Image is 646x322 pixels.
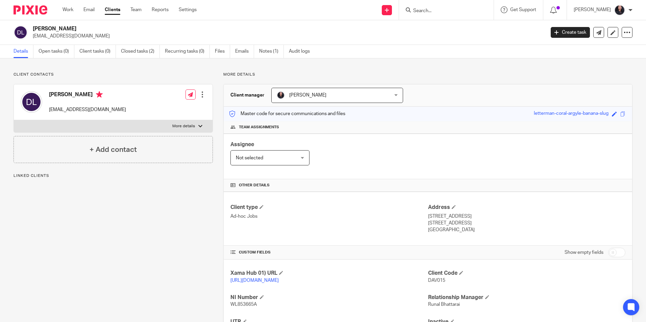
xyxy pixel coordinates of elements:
p: [EMAIL_ADDRESS][DOMAIN_NAME] [49,106,126,113]
img: Pixie [14,5,47,15]
p: Ad-hoc Jobs [230,213,428,220]
a: Emails [235,45,254,58]
p: [STREET_ADDRESS] [428,213,625,220]
span: Runal Bhattarai [428,302,460,307]
p: [GEOGRAPHIC_DATA] [428,226,625,233]
img: svg%3E [21,91,42,113]
h4: Address [428,204,625,211]
h4: Client type [230,204,428,211]
a: Clients [105,6,120,13]
p: [STREET_ADDRESS] [428,220,625,226]
a: Work [63,6,73,13]
a: Create task [551,27,590,38]
a: Reports [152,6,169,13]
h3: Client manager [230,92,265,99]
a: Email [83,6,95,13]
h4: Xama Hub 01) URL [230,270,428,277]
p: [PERSON_NAME] [574,6,611,13]
h4: [PERSON_NAME] [49,91,126,100]
h4: Relationship Manager [428,294,625,301]
a: Settings [179,6,197,13]
a: [URL][DOMAIN_NAME] [230,278,279,283]
a: Closed tasks (2) [121,45,160,58]
img: MicrosoftTeams-image.jfif [614,5,625,16]
span: Assignee [230,142,254,147]
span: WL853665A [230,302,257,307]
h4: NI Number [230,294,428,301]
p: More details [223,72,632,77]
span: Team assignments [239,125,279,130]
h2: [PERSON_NAME] [33,25,439,32]
p: Client contacts [14,72,213,77]
input: Search [413,8,473,14]
a: Audit logs [289,45,315,58]
a: Recurring tasks (0) [165,45,210,58]
a: Client tasks (0) [79,45,116,58]
p: Master code for secure communications and files [229,110,345,117]
span: Get Support [510,7,536,12]
a: Notes (1) [259,45,284,58]
p: Linked clients [14,173,213,179]
a: Details [14,45,33,58]
a: Open tasks (0) [39,45,74,58]
i: Primary [96,91,103,98]
span: Other details [239,183,270,188]
div: letterman-coral-argyle-banana-slug [534,110,608,118]
a: Files [215,45,230,58]
img: svg%3E [14,25,28,39]
span: DAV015 [428,278,445,283]
span: [PERSON_NAME] [289,93,326,98]
h4: + Add contact [90,144,137,155]
img: MicrosoftTeams-image.jfif [277,91,285,99]
label: Show empty fields [565,249,603,256]
h4: CUSTOM FIELDS [230,250,428,255]
span: Not selected [236,156,263,160]
h4: Client Code [428,270,625,277]
p: [EMAIL_ADDRESS][DOMAIN_NAME] [33,33,541,39]
p: More details [172,124,195,129]
a: Team [130,6,142,13]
